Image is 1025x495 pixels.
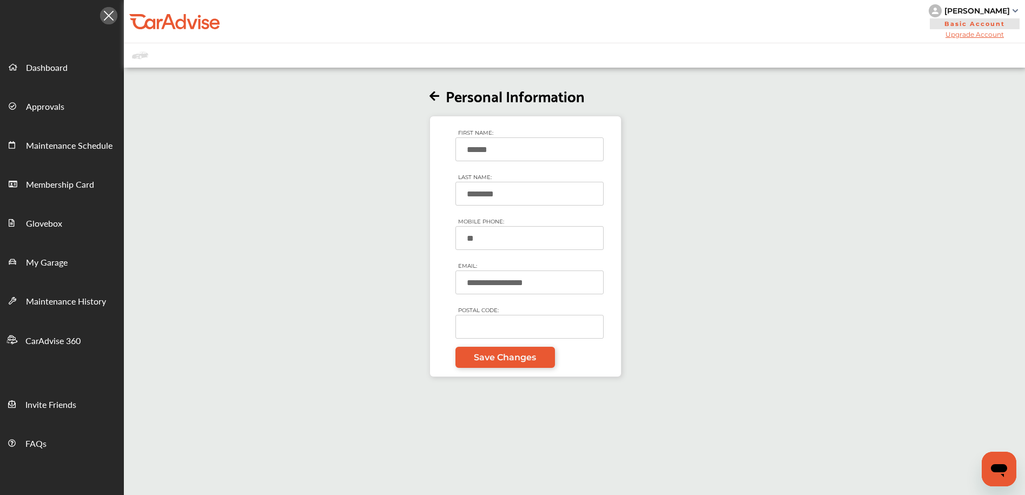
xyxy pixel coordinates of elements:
[455,127,496,139] span: FIRST NAME:
[455,182,604,206] input: LAST NAME:
[455,260,480,272] span: EMAIL:
[1,47,123,86] a: Dashboard
[1,86,123,125] a: Approvals
[455,137,604,161] input: FIRST NAME:
[26,139,113,153] span: Maintenance Schedule
[25,334,81,348] span: CarAdvise 360
[455,347,555,368] a: Save Changes
[26,217,62,231] span: Glovebox
[26,256,68,270] span: My Garage
[929,30,1021,38] span: Upgrade Account
[455,226,604,250] input: MOBILE PHONE:
[455,304,501,316] span: POSTAL CODE:
[455,270,604,294] input: EMAIL:
[1013,9,1018,12] img: sCxJUJ+qAmfqhQGDUl18vwLg4ZYJ6CxN7XmbOMBAAAAAElFTkSuQmCC
[25,437,47,451] span: FAQs
[25,398,76,412] span: Invite Friends
[26,61,68,75] span: Dashboard
[1,164,123,203] a: Membership Card
[1,125,123,164] a: Maintenance Schedule
[26,295,106,309] span: Maintenance History
[929,4,942,17] img: knH8PDtVvWoAbQRylUukY18CTiRevjo20fAtgn5MLBQj4uumYvk2MzTtcAIzfGAtb1XOLVMAvhLuqoNAbL4reqehy0jehNKdM...
[1,203,123,242] a: Glovebox
[455,315,604,339] input: POSTAL CODE:
[26,100,64,114] span: Approvals
[1,242,123,281] a: My Garage
[1,281,123,320] a: Maintenance History
[429,86,621,105] h2: Personal Information
[930,18,1020,29] span: Basic Account
[474,352,536,362] span: Save Changes
[944,6,1010,16] div: [PERSON_NAME]
[132,49,148,62] img: placeholder_car.fcab19be.svg
[455,215,507,228] span: MOBILE PHONE:
[982,452,1016,486] iframe: Button to launch messaging window
[26,178,94,192] span: Membership Card
[455,171,494,183] span: LAST NAME:
[100,7,117,24] img: Icon.5fd9dcc7.svg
